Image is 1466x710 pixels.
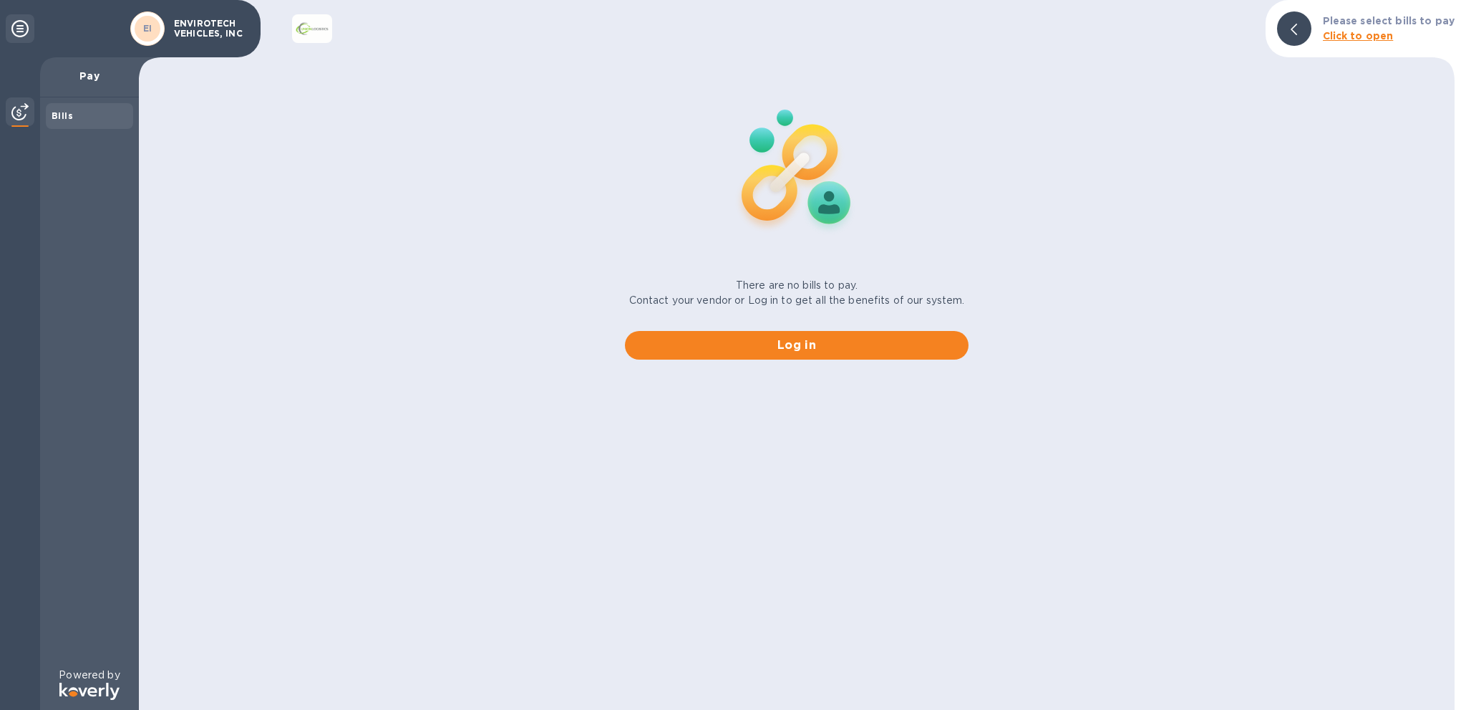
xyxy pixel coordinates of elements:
[629,278,965,308] p: There are no bills to pay. Contact your vendor or Log in to get all the benefits of our system.
[143,23,152,34] b: EI
[59,683,120,700] img: Logo
[59,668,120,683] p: Powered by
[174,19,246,39] p: ENVIROTECH VEHICLES, INC
[636,337,957,354] span: Log in
[52,110,73,121] b: Bills
[625,331,969,360] button: Log in
[1323,30,1394,42] b: Click to open
[52,69,127,83] p: Pay
[1323,15,1455,27] b: Please select bills to pay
